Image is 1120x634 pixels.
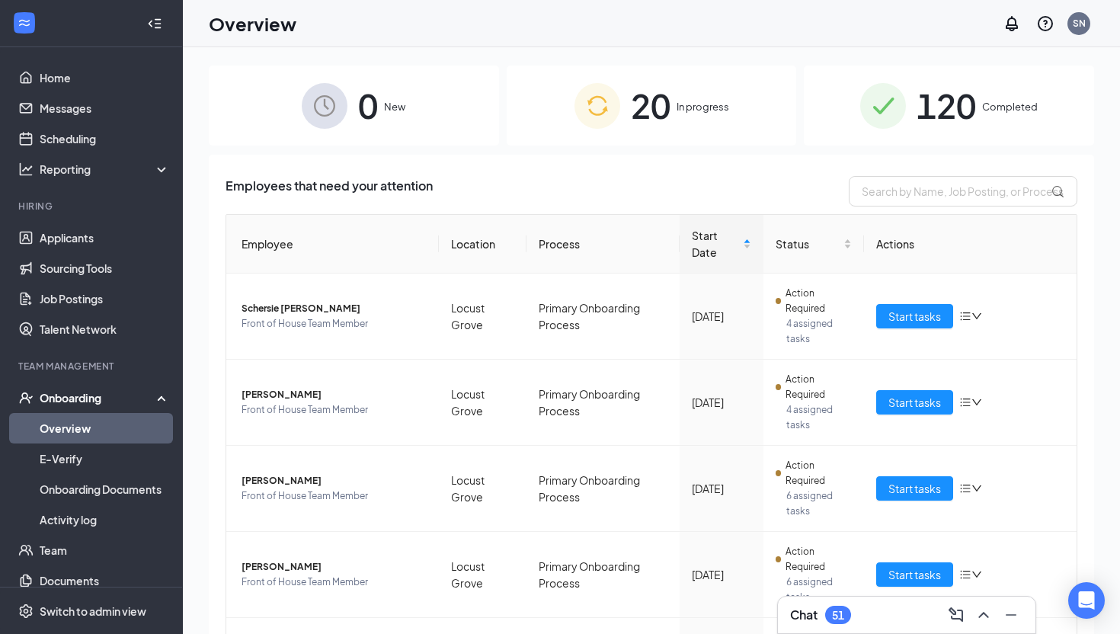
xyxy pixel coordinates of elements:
svg: Settings [18,604,34,619]
a: Onboarding Documents [40,474,170,504]
span: bars [959,396,971,408]
a: Job Postings [40,283,170,314]
a: Team [40,535,170,565]
th: Employee [226,215,439,274]
td: Locust Grove [439,274,526,360]
div: SN [1073,17,1086,30]
button: ChevronUp [971,603,996,627]
button: Minimize [999,603,1023,627]
span: down [971,569,982,580]
svg: QuestionInfo [1036,14,1054,33]
button: ComposeMessage [944,603,968,627]
span: Action Required [786,286,852,316]
div: Open Intercom Messenger [1068,582,1105,619]
div: [DATE] [692,308,751,325]
span: down [971,397,982,408]
svg: Analysis [18,162,34,177]
span: [PERSON_NAME] [242,473,427,488]
div: Onboarding [40,390,157,405]
td: Locust Grove [439,532,526,618]
span: 4 assigned tasks [786,316,852,347]
th: Status [763,215,864,274]
div: Hiring [18,200,167,213]
a: Home [40,62,170,93]
h1: Overview [209,11,296,37]
td: Locust Grove [439,360,526,446]
span: In progress [677,99,729,114]
td: Primary Onboarding Process [526,532,680,618]
span: Front of House Team Member [242,488,427,504]
span: bars [959,482,971,495]
a: E-Verify [40,443,170,474]
a: Applicants [40,223,170,253]
span: 20 [631,79,670,132]
svg: Notifications [1003,14,1021,33]
span: bars [959,310,971,322]
svg: WorkstreamLogo [17,15,32,30]
span: 120 [917,79,976,132]
span: 0 [358,79,378,132]
span: [PERSON_NAME] [242,387,427,402]
th: Location [439,215,526,274]
div: 51 [832,609,844,622]
span: Action Required [786,544,852,575]
span: Schersie [PERSON_NAME] [242,301,427,316]
span: Start Date [692,227,740,261]
svg: ComposeMessage [947,606,965,624]
span: New [384,99,405,114]
button: Start tasks [876,390,953,415]
span: Front of House Team Member [242,316,427,331]
a: Talent Network [40,314,170,344]
a: Overview [40,413,170,443]
td: Primary Onboarding Process [526,360,680,446]
span: 6 assigned tasks [786,575,852,605]
span: bars [959,568,971,581]
button: Start tasks [876,304,953,328]
th: Process [526,215,680,274]
span: Completed [982,99,1038,114]
a: Activity log [40,504,170,535]
td: Locust Grove [439,446,526,532]
a: Sourcing Tools [40,253,170,283]
a: Scheduling [40,123,170,154]
span: Status [776,235,840,252]
span: 4 assigned tasks [786,402,852,433]
div: [DATE] [692,394,751,411]
input: Search by Name, Job Posting, or Process [849,176,1077,207]
span: Employees that need your attention [226,176,433,207]
button: Start tasks [876,476,953,501]
a: Messages [40,93,170,123]
div: [DATE] [692,566,751,583]
button: Start tasks [876,562,953,587]
div: Team Management [18,360,167,373]
svg: ChevronUp [974,606,993,624]
svg: Collapse [147,16,162,31]
span: Action Required [786,458,852,488]
h3: Chat [790,607,818,623]
span: down [971,483,982,494]
td: Primary Onboarding Process [526,446,680,532]
span: Front of House Team Member [242,402,427,418]
span: [PERSON_NAME] [242,559,427,575]
span: Start tasks [888,566,941,583]
a: Documents [40,565,170,596]
div: Switch to admin view [40,604,146,619]
svg: UserCheck [18,390,34,405]
svg: Minimize [1002,606,1020,624]
div: Reporting [40,162,171,177]
span: Start tasks [888,394,941,411]
td: Primary Onboarding Process [526,274,680,360]
div: [DATE] [692,480,751,497]
span: Action Required [786,372,852,402]
span: 6 assigned tasks [786,488,852,519]
span: down [971,311,982,322]
th: Actions [864,215,1077,274]
span: Front of House Team Member [242,575,427,590]
span: Start tasks [888,480,941,497]
span: Start tasks [888,308,941,325]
